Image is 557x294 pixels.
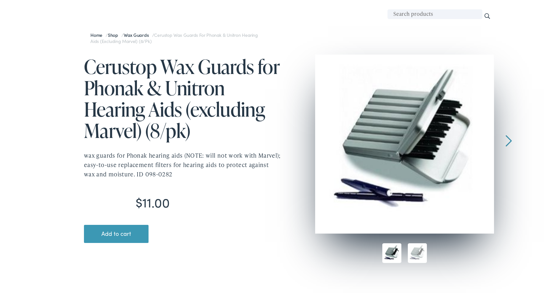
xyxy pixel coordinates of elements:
[84,150,281,177] p: wax guards for Phonak hearing aids (NOTE: will not work with Marvel); easy-to-use replacement fil...
[484,11,491,18] input: Search
[124,30,152,37] a: Wax Guards
[84,224,149,242] button: Add to cart
[90,30,106,37] a: Home
[136,192,170,210] bdi: 11.00
[408,242,427,262] img: Waxtrap2-1-1-100x100.jpg
[90,30,258,43] span: / / /
[315,53,494,232] img: Waxtrap2
[90,30,258,43] span: Cerustop Wax Guards for Phonak & Unitron Hearing Aids (excluding Marvel) (8/pk)
[136,192,142,210] span: $
[108,30,121,37] a: Shop
[387,8,482,18] input: Search products
[84,55,281,140] h1: Cerustop Wax Guards for Phonak & Unitron Hearing Aids (excluding Marvel) (8/pk)
[382,242,401,262] img: Waxtrap2-2-100x100.jpg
